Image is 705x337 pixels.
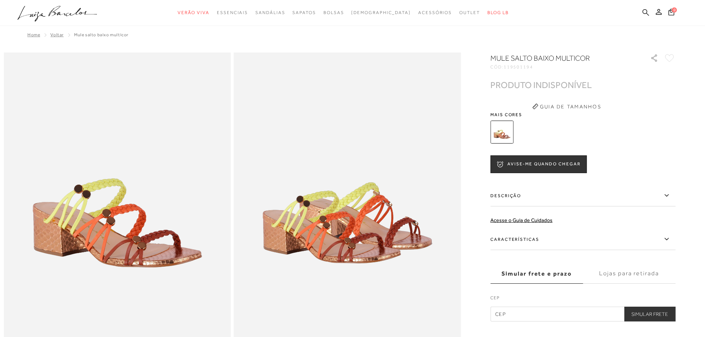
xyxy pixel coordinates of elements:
[178,10,209,15] span: Verão Viva
[490,65,638,69] div: CÓD:
[418,10,452,15] span: Acessórios
[292,10,316,15] span: Sapatos
[74,32,128,37] span: Mule salto baixo multicor
[292,6,316,20] a: categoryNavScreenReaderText
[323,6,344,20] a: categoryNavScreenReaderText
[217,6,248,20] a: categoryNavScreenReaderText
[323,10,344,15] span: Bolsas
[583,264,675,284] label: Lojas para retirada
[490,217,553,223] a: Acesse o Guia de Cuidados
[255,10,285,15] span: Sandálias
[487,10,509,15] span: BLOG LB
[490,185,675,206] label: Descrição
[490,264,583,284] label: Simular frete e prazo
[504,64,533,70] span: 119501194
[459,6,480,20] a: categoryNavScreenReaderText
[490,53,629,63] h1: Mule salto baixo multicor
[351,10,411,15] span: [DEMOGRAPHIC_DATA]
[255,6,285,20] a: categoryNavScreenReaderText
[530,101,604,112] button: Guia de Tamanhos
[418,6,452,20] a: categoryNavScreenReaderText
[624,307,675,321] button: Simular Frete
[672,7,677,13] span: 0
[487,6,509,20] a: BLOG LB
[490,121,513,144] img: Mule salto baixo multicor
[490,294,675,305] label: CEP
[490,81,592,89] div: PRODUTO INDISPONÍVEL
[490,155,587,173] button: AVISE-ME QUANDO CHEGAR
[666,8,677,18] button: 0
[178,6,209,20] a: categoryNavScreenReaderText
[351,6,411,20] a: noSubCategoriesText
[50,32,64,37] a: Voltar
[490,112,675,117] span: Mais cores
[490,307,675,321] input: CEP
[217,10,248,15] span: Essenciais
[27,32,40,37] a: Home
[459,10,480,15] span: Outlet
[490,229,675,250] label: Características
